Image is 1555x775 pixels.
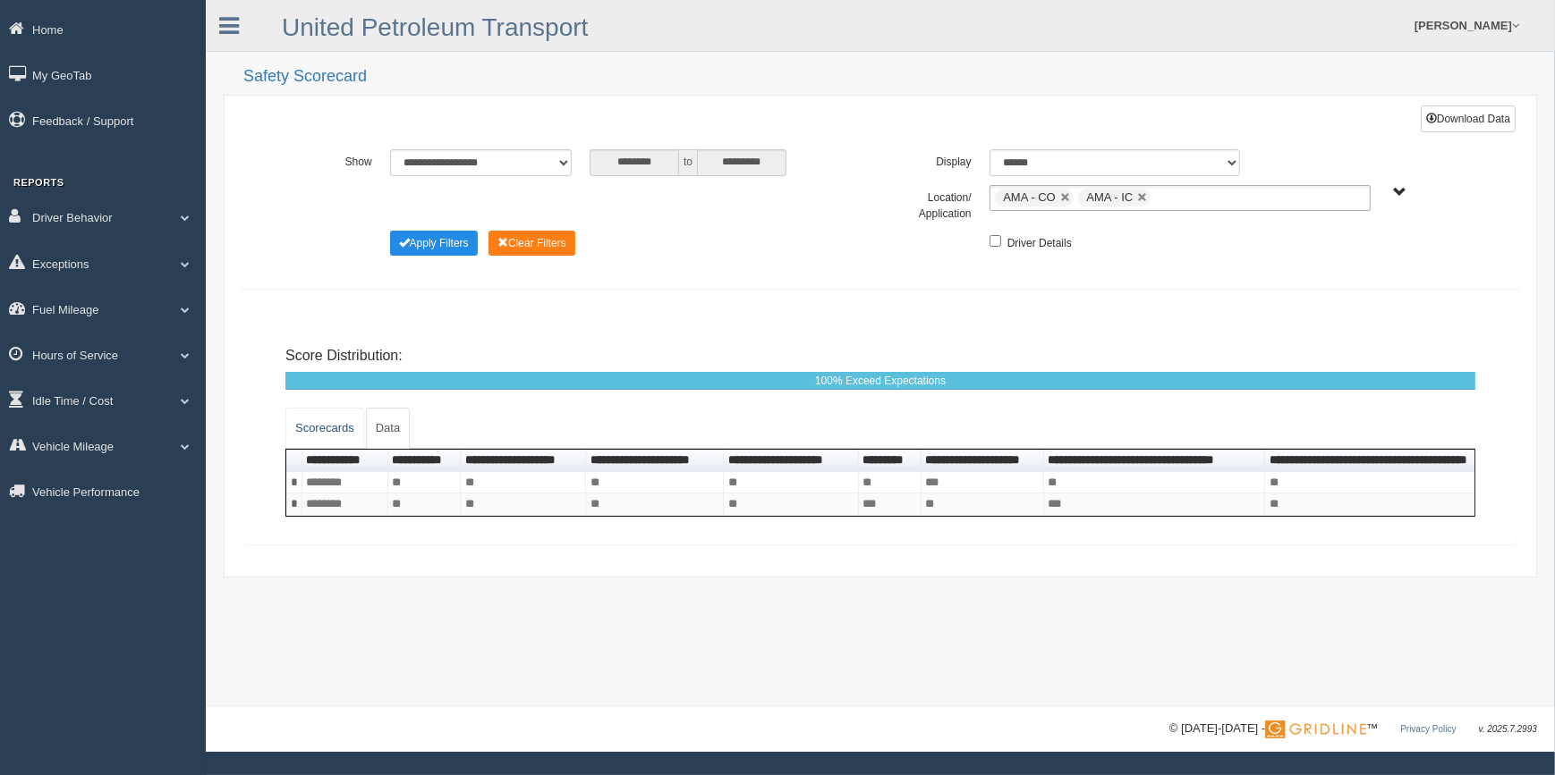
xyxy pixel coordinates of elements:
th: Sort column [1265,450,1517,472]
th: Sort column [724,450,859,472]
a: Privacy Policy [1400,724,1456,734]
th: Sort column [388,450,462,472]
th: Sort column [859,450,922,472]
div: © [DATE]-[DATE] - ™ [1169,720,1537,738]
span: 100% Exceed Expectations [815,375,946,387]
th: Sort column [922,450,1044,472]
label: Location/ Application [880,185,981,222]
th: Sort column [586,450,724,472]
label: Show [281,149,381,171]
th: Sort column [302,450,388,472]
button: Download Data [1421,105,1516,132]
span: AMA - IC [1086,190,1133,204]
a: Data [366,408,410,449]
a: United Petroleum Transport [282,13,588,41]
label: Display [880,149,981,171]
h4: Score Distribution: [285,348,1475,364]
h2: Safety Scorecard [243,68,1537,86]
span: to [679,149,697,176]
span: v. 2025.7.2993 [1479,724,1537,734]
button: Change Filter Options [390,231,478,256]
button: Change Filter Options [489,231,575,256]
span: AMA - CO [1003,190,1056,204]
th: Sort column [461,450,586,472]
label: Driver Details [1007,231,1072,252]
img: Gridline [1265,720,1366,738]
a: Scorecards [285,408,364,449]
th: Sort column [1044,450,1266,472]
